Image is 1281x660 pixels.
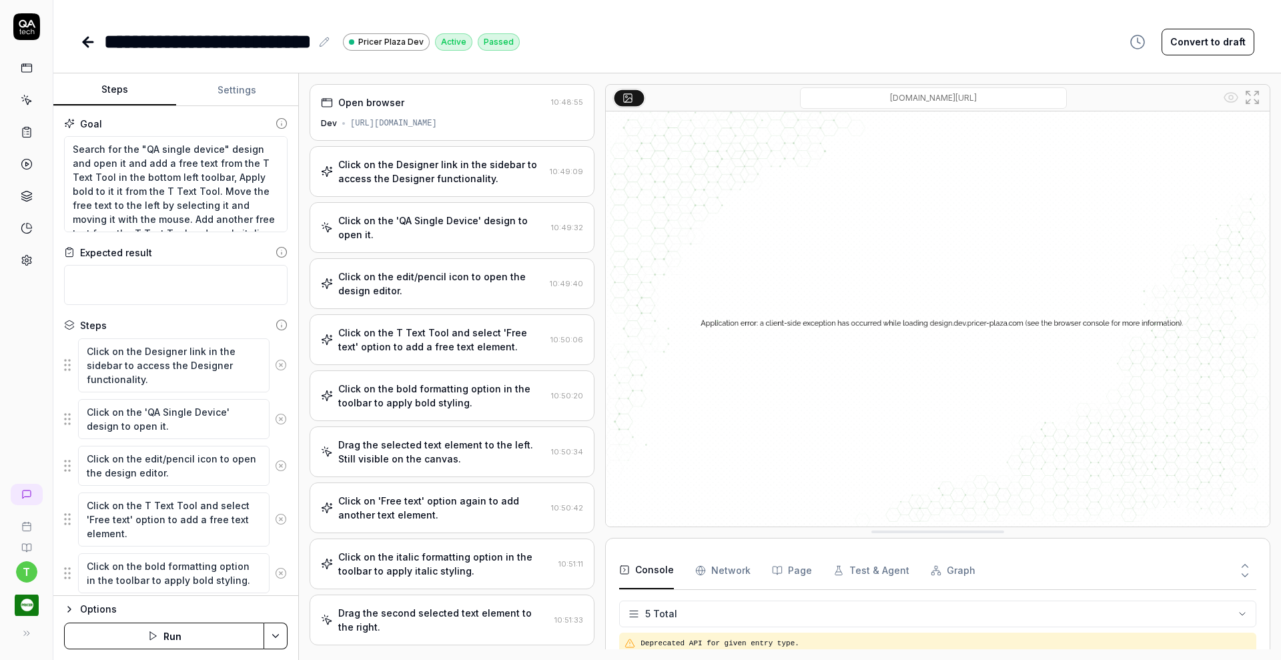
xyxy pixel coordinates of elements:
[80,601,288,617] div: Options
[338,438,546,466] div: Drag the selected text element to the left. Still visible on the canvas.
[80,246,152,260] div: Expected result
[551,447,583,456] time: 10:50:34
[15,593,39,617] img: Pricer.com Logo
[16,561,37,583] button: t
[695,552,751,589] button: Network
[64,445,288,486] div: Suggestions
[338,382,546,410] div: Click on the bold formatting option in the toolbar to apply bold styling.
[1122,29,1154,55] button: View version history
[772,552,812,589] button: Page
[833,552,909,589] button: Test & Agent
[270,560,292,587] button: Remove step
[64,623,264,649] button: Run
[64,553,288,594] div: Suggestions
[619,552,674,589] button: Console
[64,492,288,547] div: Suggestions
[1242,87,1263,108] button: Open in full screen
[321,117,337,129] div: Dev
[640,638,1251,649] pre: Deprecated API for given entry type.
[270,352,292,378] button: Remove step
[11,484,43,505] a: New conversation
[551,503,583,513] time: 10:50:42
[64,338,288,393] div: Suggestions
[1220,87,1242,108] button: Show all interative elements
[338,270,544,298] div: Click on the edit/pencil icon to open the design editor.
[338,606,549,634] div: Drag the second selected text element to the right.
[270,406,292,432] button: Remove step
[64,398,288,440] div: Suggestions
[338,494,546,522] div: Click on 'Free text' option again to add another text element.
[550,167,583,176] time: 10:49:09
[64,601,288,617] button: Options
[343,33,430,51] a: Pricer Plaza Dev
[551,391,583,400] time: 10:50:20
[358,36,424,48] span: Pricer Plaza Dev
[5,583,47,620] button: Pricer.com Logo
[80,117,102,131] div: Goal
[338,326,545,354] div: Click on the T Text Tool and select 'Free text' option to add a free text element.
[338,214,546,242] div: Click on the 'QA Single Device' design to open it.
[270,452,292,479] button: Remove step
[435,33,472,51] div: Active
[551,223,583,232] time: 10:49:32
[5,511,47,532] a: Book a call with us
[270,506,292,533] button: Remove step
[550,279,583,288] time: 10:49:40
[53,74,176,106] button: Steps
[931,552,975,589] button: Graph
[606,111,1270,527] img: Screenshot
[558,559,583,569] time: 10:51:11
[1162,29,1254,55] button: Convert to draft
[350,117,437,129] div: [URL][DOMAIN_NAME]
[554,615,583,625] time: 10:51:33
[80,318,107,332] div: Steps
[478,33,520,51] div: Passed
[5,532,47,553] a: Documentation
[551,97,583,107] time: 10:48:55
[338,95,404,109] div: Open browser
[338,157,544,186] div: Click on the Designer link in the sidebar to access the Designer functionality.
[338,550,553,578] div: Click on the italic formatting option in the toolbar to apply italic styling.
[176,74,299,106] button: Settings
[550,335,583,344] time: 10:50:06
